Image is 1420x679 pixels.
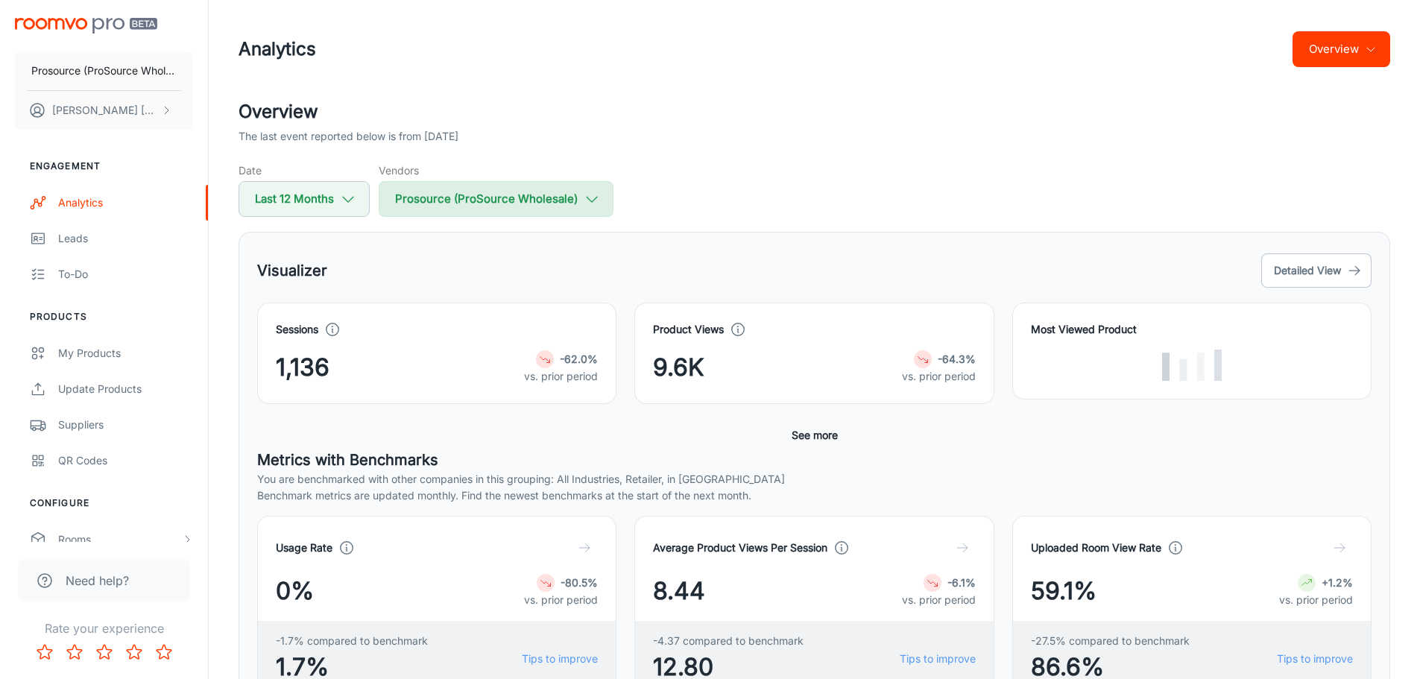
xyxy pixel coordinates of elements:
[149,637,179,667] button: Rate 5 star
[239,36,316,63] h1: Analytics
[1322,576,1353,589] strong: +1.2%
[653,573,705,609] span: 8.44
[902,368,976,385] p: vs. prior period
[89,637,119,667] button: Rate 3 star
[1031,540,1161,556] h4: Uploaded Room View Rate
[15,91,193,130] button: [PERSON_NAME] [PERSON_NAME]
[1031,633,1190,649] span: -27.5% compared to benchmark
[239,181,370,217] button: Last 12 Months
[58,266,193,282] div: To-do
[66,572,129,590] span: Need help?
[12,619,196,637] p: Rate your experience
[653,350,704,385] span: 9.6K
[524,368,598,385] p: vs. prior period
[1261,253,1372,288] button: Detailed View
[1031,321,1353,338] h4: Most Viewed Product
[1162,350,1222,381] img: Loading
[60,637,89,667] button: Rate 2 star
[30,637,60,667] button: Rate 1 star
[276,350,329,385] span: 1,136
[900,651,976,667] a: Tips to improve
[58,531,181,548] div: Rooms
[257,487,1372,504] p: Benchmark metrics are updated monthly. Find the newest benchmarks at the start of the next month.
[1279,592,1353,608] p: vs. prior period
[560,353,598,365] strong: -62.0%
[947,576,976,589] strong: -6.1%
[653,633,804,649] span: -4.37 compared to benchmark
[786,422,844,449] button: See more
[1277,651,1353,667] a: Tips to improve
[276,573,314,609] span: 0%
[379,181,613,217] button: Prosource (ProSource Wholesale)
[239,128,458,145] p: The last event reported below is from [DATE]
[561,576,598,589] strong: -80.5%
[239,162,370,178] h5: Date
[58,417,193,433] div: Suppliers
[524,592,598,608] p: vs. prior period
[276,540,332,556] h4: Usage Rate
[58,230,193,247] div: Leads
[15,18,157,34] img: Roomvo PRO Beta
[31,63,177,79] p: Prosource (ProSource Wholesale)
[522,651,598,667] a: Tips to improve
[119,637,149,667] button: Rate 4 star
[257,259,327,282] h5: Visualizer
[58,195,193,211] div: Analytics
[257,449,1372,471] h5: Metrics with Benchmarks
[276,633,428,649] span: -1.7% compared to benchmark
[938,353,976,365] strong: -64.3%
[58,381,193,397] div: Update Products
[58,345,193,361] div: My Products
[1293,31,1390,67] button: Overview
[257,471,1372,487] p: You are benchmarked with other companies in this grouping: All Industries, Retailer, in [GEOGRAPH...
[1031,573,1096,609] span: 59.1%
[653,540,827,556] h4: Average Product Views Per Session
[52,102,157,119] p: [PERSON_NAME] [PERSON_NAME]
[58,452,193,469] div: QR Codes
[276,321,318,338] h4: Sessions
[902,592,976,608] p: vs. prior period
[15,51,193,90] button: Prosource (ProSource Wholesale)
[379,162,613,178] h5: Vendors
[653,321,724,338] h4: Product Views
[239,98,1390,125] h2: Overview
